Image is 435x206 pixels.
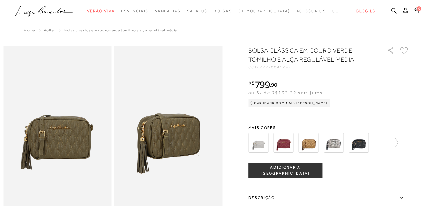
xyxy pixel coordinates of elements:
a: noSubCategoriesText [214,5,232,17]
a: Voltar [44,28,55,32]
h1: BOLSA CLÁSSICA EM COURO VERDE TOMILHO E ALÇA REGULÁVEL MÉDIA [248,46,369,64]
span: Sandálias [155,9,181,13]
img: BOLSA CLÁSSICA EM COURO METALIZADO TITÂNIO E ALÇA REGULÁVEL MÉDIA [324,133,344,153]
a: noSubCategoriesText [297,5,326,17]
img: BOLSA CLÁSSICA EM COURO CINZA ESTANHO E ALÇA REGULÁVEL MÉDIA [248,133,268,153]
div: CÓD: [248,65,377,69]
button: 0 [412,7,421,16]
a: noSubCategoriesText [332,5,350,17]
span: Bolsas [214,9,232,13]
a: noSubCategoriesText [155,5,181,17]
span: ADICIONAR À [GEOGRAPHIC_DATA] [249,165,322,176]
span: Acessórios [297,9,326,13]
span: Sapatos [187,9,207,13]
span: ou 6x de R$133,32 sem juros [248,90,323,95]
img: BOLSA CLÁSSICA EM COURO MARSALA E ALÇA REGULÁVEL MÉDIA [273,133,293,153]
a: noSubCategoriesText [87,5,115,17]
a: noSubCategoriesText [238,5,290,17]
img: BOLSA CLÁSSICA EM COURO METALIZADO OURO VELHO E ALÇA REGULÁVEL MÉDIA [298,133,318,153]
div: Cashback com Mais [PERSON_NAME] [248,99,330,107]
span: 90 [271,81,277,88]
span: Mais cores [248,126,409,130]
span: Essenciais [121,9,148,13]
span: BLOG LB [356,9,375,13]
span: [DEMOGRAPHIC_DATA] [238,9,290,13]
span: Outlet [332,9,350,13]
span: BOLSA CLÁSSICA EM COURO VERDE TOMILHO E ALÇA REGULÁVEL MÉDIA [64,28,177,32]
img: BOLSA CLÁSSICA EM COURO PRETO E ALÇA REGULÁVEL MÉDIA [349,133,369,153]
a: BLOG LB [356,5,375,17]
a: noSubCategoriesText [187,5,207,17]
i: R$ [248,80,255,85]
span: Verão Viva [87,9,115,13]
a: noSubCategoriesText [121,5,148,17]
button: ADICIONAR À [GEOGRAPHIC_DATA] [248,163,322,178]
span: 0 [417,6,421,11]
a: Home [24,28,35,32]
span: 799 [255,79,270,90]
i: , [270,82,277,88]
span: 77770041242 [260,65,291,69]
